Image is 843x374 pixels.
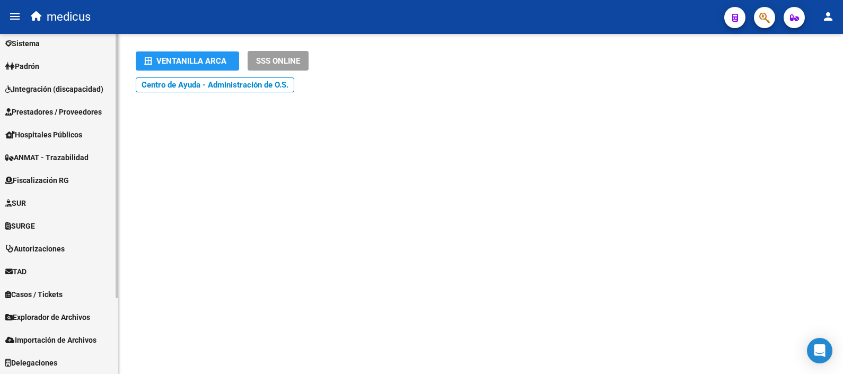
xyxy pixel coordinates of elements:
[5,357,57,369] span: Delegaciones
[256,56,300,66] span: SSS ONLINE
[5,311,90,323] span: Explorador de Archivos
[807,338,832,363] div: Open Intercom Messenger
[822,10,835,23] mat-icon: person
[136,51,239,71] button: Ventanilla ARCA
[47,5,91,29] span: medicus
[5,334,96,346] span: Importación de Archivos
[5,289,63,300] span: Casos / Tickets
[8,10,21,23] mat-icon: menu
[248,51,309,71] button: SSS ONLINE
[5,197,26,209] span: SUR
[5,106,102,118] span: Prestadores / Proveedores
[144,51,231,71] div: Ventanilla ARCA
[5,175,69,186] span: Fiscalización RG
[5,129,82,141] span: Hospitales Públicos
[5,152,89,163] span: ANMAT - Trazabilidad
[5,220,35,232] span: SURGE
[5,60,39,72] span: Padrón
[5,38,40,49] span: Sistema
[5,266,27,277] span: TAD
[136,77,294,92] a: Centro de Ayuda - Administración de O.S.
[5,83,103,95] span: Integración (discapacidad)
[5,243,65,255] span: Autorizaciones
